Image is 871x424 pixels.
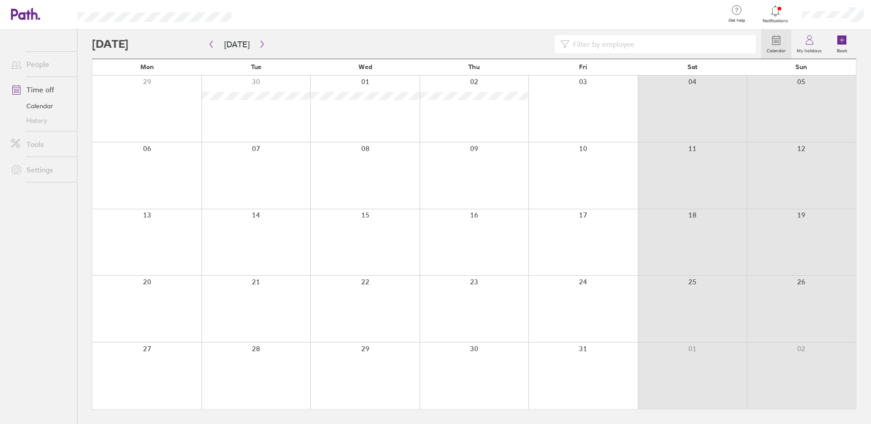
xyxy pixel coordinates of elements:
[687,63,697,71] span: Sat
[831,45,853,54] label: Book
[468,63,480,71] span: Thu
[4,81,77,99] a: Time off
[761,45,791,54] label: Calendar
[140,63,154,71] span: Mon
[4,135,77,153] a: Tools
[722,18,752,23] span: Get help
[4,113,77,128] a: History
[827,30,856,59] a: Book
[4,55,77,73] a: People
[791,45,827,54] label: My holidays
[251,63,261,71] span: Tue
[4,99,77,113] a: Calendar
[217,37,257,52] button: [DATE]
[569,35,750,53] input: Filter by employee
[359,63,372,71] span: Wed
[579,63,587,71] span: Fri
[4,161,77,179] a: Settings
[761,18,790,24] span: Notifications
[761,5,790,24] a: Notifications
[761,30,791,59] a: Calendar
[791,30,827,59] a: My holidays
[795,63,807,71] span: Sun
